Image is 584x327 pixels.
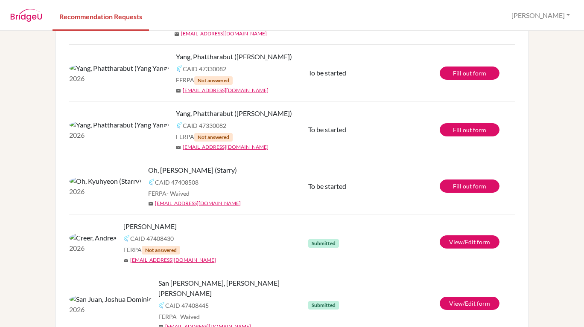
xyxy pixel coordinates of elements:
[158,312,200,321] span: FERPA
[123,258,128,263] span: mail
[174,32,179,37] span: mail
[176,88,181,93] span: mail
[176,65,183,72] img: Common App logo
[440,67,499,80] a: Fill out form
[308,182,346,190] span: To be started
[155,178,199,187] span: CAID 47408508
[183,64,226,73] span: CAID 47330082
[53,1,149,31] a: Recommendation Requests
[183,121,226,130] span: CAID 47330082
[308,125,346,133] span: To be started
[440,123,499,136] a: Fill out form
[308,239,339,248] span: Submitted
[440,179,499,193] a: Fill out form
[176,132,233,142] span: FERPA
[165,301,209,310] span: CAID 47408445
[194,133,233,142] span: Not answered
[176,145,181,150] span: mail
[148,189,190,198] span: FERPA
[69,130,169,140] p: 2026
[123,245,180,255] span: FERPA
[176,52,292,62] span: Yang, Phattharabut ([PERSON_NAME])
[148,165,237,175] span: Oh, [PERSON_NAME] (Starry)
[158,302,165,309] img: Common App logo
[176,122,183,129] img: Common App logo
[183,87,269,94] a: [EMAIL_ADDRESS][DOMAIN_NAME]
[148,201,153,206] span: mail
[508,7,574,23] button: [PERSON_NAME]
[183,143,269,151] a: [EMAIL_ADDRESS][DOMAIN_NAME]
[148,179,155,185] img: Common App logo
[308,301,339,310] span: Submitted
[176,108,292,119] span: Yang, Phattharabut ([PERSON_NAME])
[69,176,141,186] img: Oh, Kyuhyeon (Starry)
[155,200,241,207] a: [EMAIL_ADDRESS][DOMAIN_NAME]
[69,243,117,253] p: 2026
[69,63,169,73] img: Yang, Phattharabut (Yang Yang)
[123,235,130,242] img: Common App logo
[10,9,42,22] img: BridgeU logo
[142,246,180,255] span: Not answered
[69,120,169,130] img: Yang, Phattharabut (Yang Yang)
[123,221,177,232] span: [PERSON_NAME]
[69,73,169,84] p: 2026
[176,75,233,85] span: FERPA
[130,234,174,243] span: CAID 47408430
[69,294,152,304] img: San Juan, Joshua Dominic
[181,30,267,38] a: [EMAIL_ADDRESS][DOMAIN_NAME]
[194,76,233,85] span: Not answered
[69,186,141,197] p: 2026
[440,235,499,249] a: View/Edit form
[308,69,346,77] span: To be started
[177,313,200,320] span: - Waived
[440,297,499,310] a: View/Edit form
[158,278,315,298] span: San [PERSON_NAME], [PERSON_NAME] [PERSON_NAME]
[69,304,152,315] p: 2026
[166,190,190,197] span: - Waived
[69,233,117,243] img: Creer, Andrea
[130,256,216,264] a: [EMAIL_ADDRESS][DOMAIN_NAME]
